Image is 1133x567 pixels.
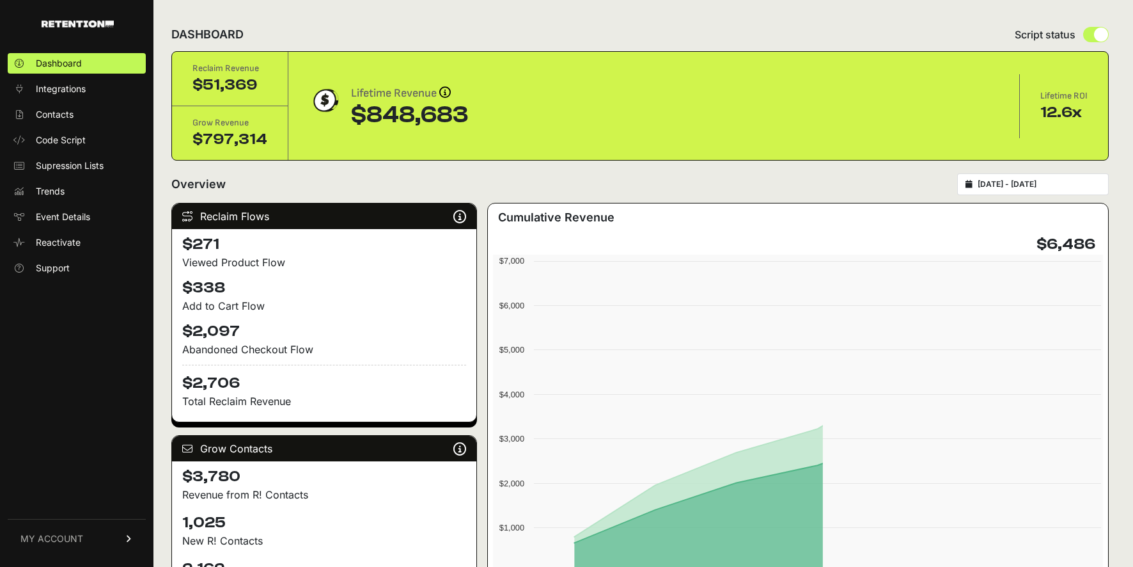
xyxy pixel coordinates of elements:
[1040,102,1088,123] div: 12.6x
[182,234,466,255] h4: $271
[1015,27,1075,42] span: Script status
[8,258,146,278] a: Support
[192,116,267,129] div: Grow Revenue
[20,532,83,545] span: MY ACCOUNT
[42,20,114,28] img: Retention.com
[1040,90,1088,102] div: Lifetime ROI
[8,519,146,558] a: MY ACCOUNT
[8,53,146,74] a: Dashboard
[499,434,524,443] text: $3,000
[8,104,146,125] a: Contacts
[192,62,267,75] div: Reclaim Revenue
[182,467,466,487] h4: $3,780
[172,204,476,229] div: Reclaim Flows
[499,345,524,355] text: $5,000
[36,159,104,172] span: Supression Lists
[499,523,524,532] text: $1,000
[499,256,524,266] text: $7,000
[36,236,81,249] span: Reactivate
[36,108,74,121] span: Contacts
[171,175,226,193] h2: Overview
[8,130,146,150] a: Code Script
[182,513,466,533] h4: 1,025
[499,479,524,488] text: $2,000
[182,298,466,314] div: Add to Cart Flow
[8,79,146,99] a: Integrations
[36,134,86,147] span: Code Script
[182,255,466,270] div: Viewed Product Flow
[8,232,146,253] a: Reactivate
[171,26,244,44] h2: DASHBOARD
[498,209,614,227] h3: Cumulative Revenue
[36,185,65,198] span: Trends
[182,365,466,394] h4: $2,706
[351,102,468,128] div: $848,683
[309,84,341,116] img: dollar-coin-05c43ed7efb7bc0c12610022525b4bbbb207c7efeef5aecc26f025e68dcafac9.png
[36,83,86,95] span: Integrations
[36,262,70,275] span: Support
[172,436,476,461] div: Grow Contacts
[499,301,524,310] text: $6,000
[182,342,466,357] div: Abandoned Checkout Flow
[192,75,267,95] div: $51,369
[192,129,267,150] div: $797,314
[8,156,146,176] a: Supression Lists
[182,533,466,548] p: New R! Contacts
[36,211,90,223] span: Event Details
[182,321,466,342] h4: $2,097
[8,207,146,227] a: Event Details
[8,181,146,202] a: Trends
[36,57,82,70] span: Dashboard
[1036,234,1095,255] h4: $6,486
[499,390,524,399] text: $4,000
[182,487,466,502] p: Revenue from R! Contacts
[351,84,468,102] div: Lifetime Revenue
[182,394,466,409] p: Total Reclaim Revenue
[182,278,466,298] h4: $338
